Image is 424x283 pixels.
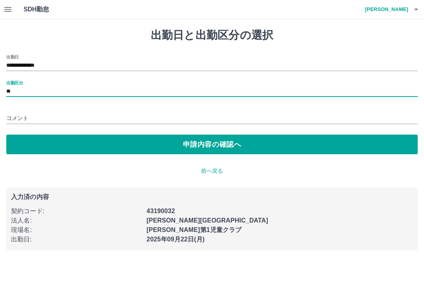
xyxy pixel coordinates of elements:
[11,206,142,216] p: 契約コード :
[6,29,418,42] h1: 出勤日と出勤区分の選択
[11,235,142,244] p: 出勤日 :
[6,54,19,60] label: 出勤日
[11,225,142,235] p: 現場名 :
[146,236,205,243] b: 2025年09月22日(月)
[6,135,418,154] button: 申請内容の確認へ
[146,208,175,214] b: 43190032
[6,80,23,86] label: 出勤区分
[146,217,268,224] b: [PERSON_NAME][GEOGRAPHIC_DATA]
[11,216,142,225] p: 法人名 :
[6,167,418,175] p: 前へ戻る
[146,226,241,233] b: [PERSON_NAME]第1児童クラブ
[11,194,413,200] p: 入力済の内容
